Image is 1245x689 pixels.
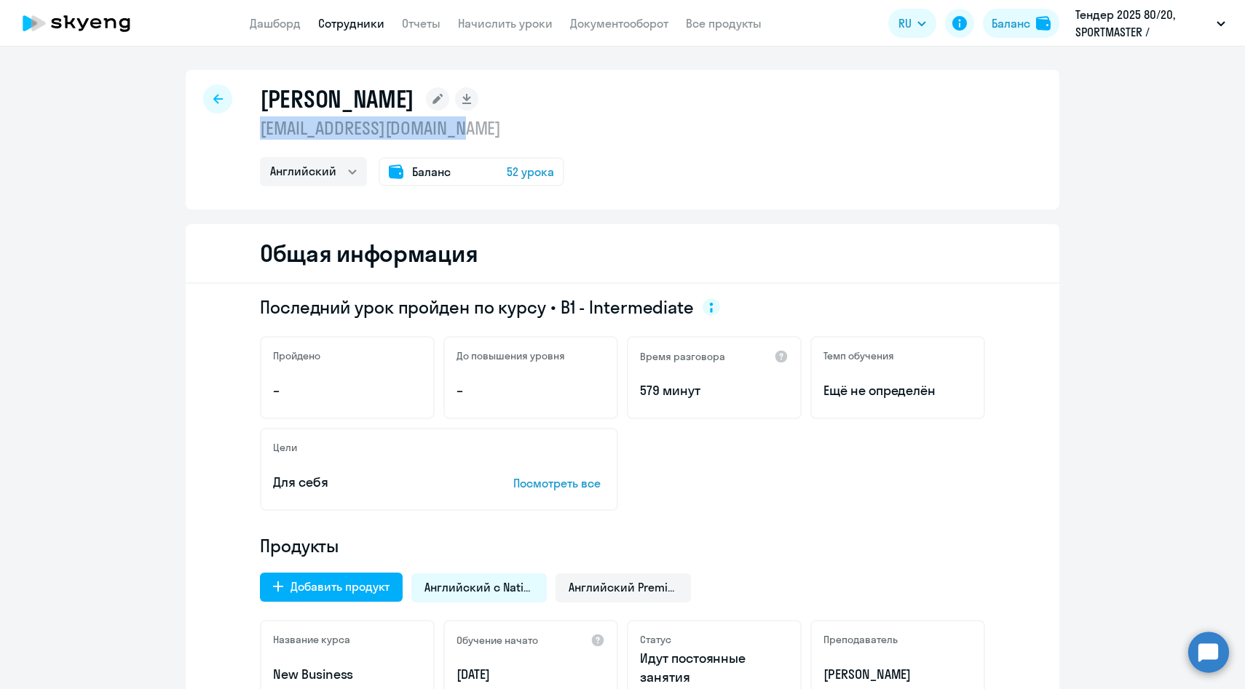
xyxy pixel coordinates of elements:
span: Баланс [412,163,451,180]
h4: Продукты [260,534,985,557]
h5: Время разговора [640,350,725,363]
h5: Цели [273,441,297,454]
p: – [456,381,605,400]
p: [EMAIL_ADDRESS][DOMAIN_NAME] [260,116,564,140]
a: Дашборд [250,16,301,31]
button: Балансbalance [983,9,1059,38]
a: Начислить уроки [458,16,553,31]
span: Английский Premium [569,579,678,595]
h5: Пройдено [273,349,320,362]
span: Ещё не определён [823,381,972,400]
h5: До повышения уровня [456,349,565,362]
h5: Темп обучения [823,349,894,362]
h5: Обучение начато [456,634,538,647]
button: Добавить продукт [260,573,403,602]
span: Последний урок пройден по курсу • B1 - Intermediate [260,295,694,319]
h5: Преподаватель [823,633,898,646]
span: Английский с Native [424,579,534,595]
div: Баланс [992,15,1030,32]
a: Все продукты [686,16,762,31]
span: 52 урока [507,163,554,180]
span: RU [898,15,912,32]
a: Отчеты [402,16,440,31]
img: balance [1036,16,1051,31]
h2: Общая информация [260,239,478,268]
button: RU [888,9,936,38]
button: Тендер 2025 80/20, SPORTMASTER / Спортмастер [1068,6,1233,41]
h1: [PERSON_NAME] [260,84,414,113]
h5: Статус [640,633,671,646]
p: Посмотреть все [513,474,605,492]
p: Для себя [273,473,468,492]
a: Сотрудники [318,16,384,31]
p: Тендер 2025 80/20, SPORTMASTER / Спортмастер [1075,6,1211,41]
p: New Business [273,665,422,684]
p: [DATE] [456,665,605,684]
p: 579 минут [640,381,788,400]
div: Добавить продукт [290,578,390,595]
p: – [273,381,422,400]
h5: Название курса [273,633,350,646]
p: [PERSON_NAME] [823,665,972,684]
p: Идут постоянные занятия [640,649,788,687]
a: Документооборот [570,16,668,31]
